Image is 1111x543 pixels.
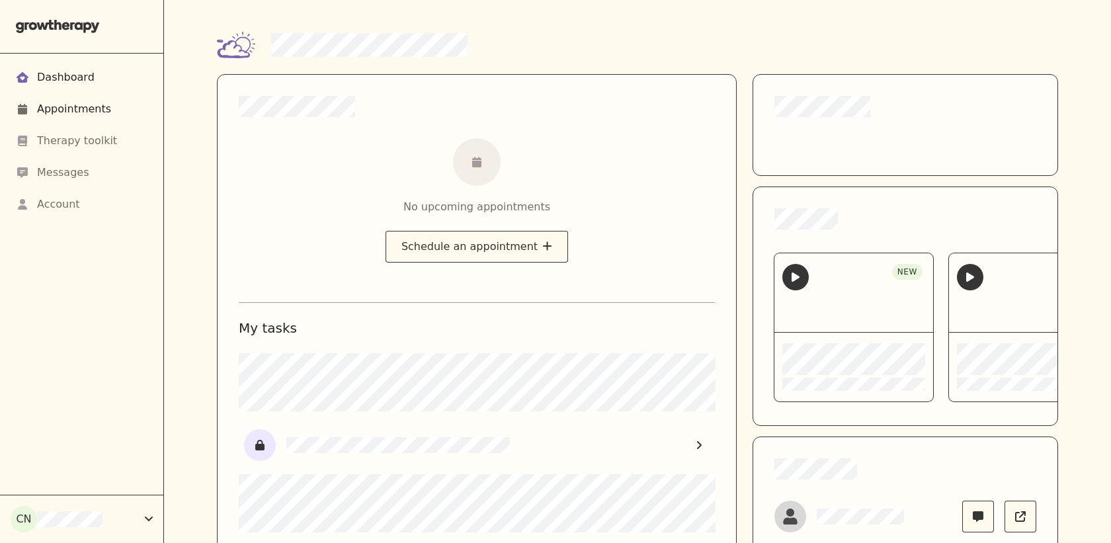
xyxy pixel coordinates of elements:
a: Account [16,188,147,220]
a: Appointments [16,93,147,125]
div: Dashboard [37,69,95,85]
div: New [892,264,923,280]
a: Messages [16,157,147,188]
h1: My tasks [239,319,715,337]
div: Welcome to your client portal [774,253,933,333]
a: Dashboard [16,62,147,93]
a: Therapy toolkit [16,125,147,157]
div: No upcoming appointments [403,199,550,215]
button: New [774,253,933,401]
a: Message Thomas Andrews [962,501,994,532]
div: CN [11,506,37,532]
div: Therapy toolkit [37,133,117,149]
div: Appointments [37,101,111,117]
div: Account [37,196,80,212]
button: Schedule an appointment [386,231,568,263]
a: Book follow up appointment for Thomas Andrews [1005,501,1036,532]
img: Grow Therapy [16,20,100,33]
div: What are mental health check-ins? [949,253,1108,333]
div: Messages [37,165,89,181]
img: Thomas Andrews picture [774,501,806,532]
button: New [949,253,1108,401]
